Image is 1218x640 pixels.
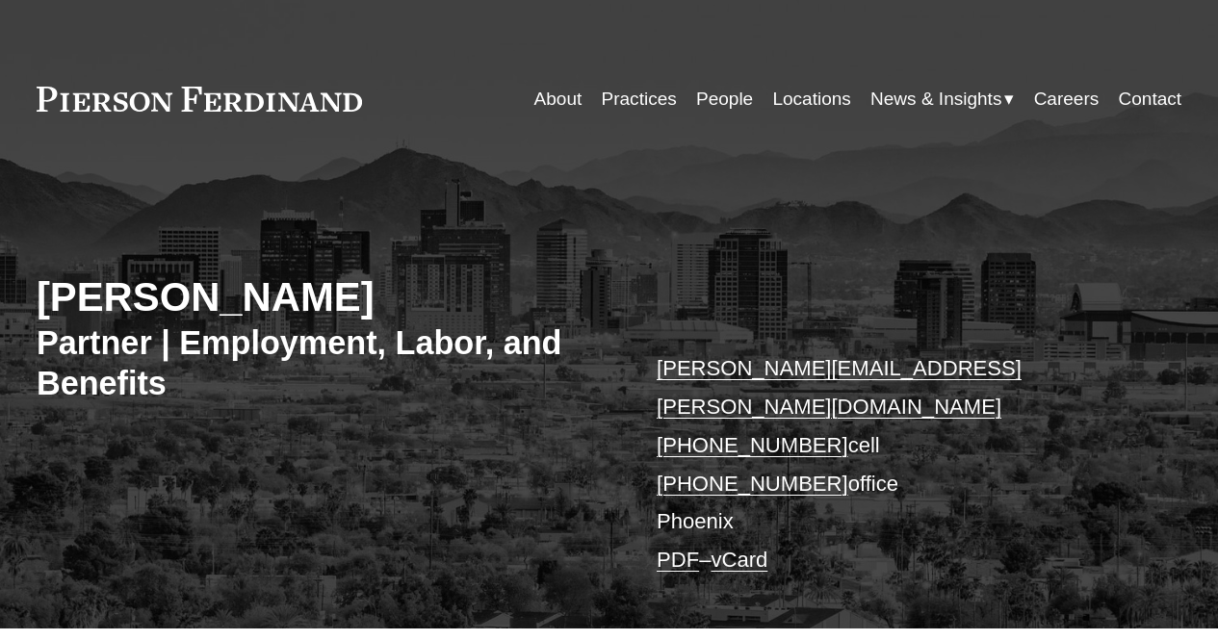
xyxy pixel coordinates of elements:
a: Contact [1119,81,1182,117]
a: Practices [602,81,677,117]
a: People [696,81,753,117]
h3: Partner | Employment, Labor, and Benefits [37,322,609,404]
a: Careers [1034,81,1100,117]
a: folder dropdown [870,81,1014,117]
a: [PERSON_NAME][EMAIL_ADDRESS][PERSON_NAME][DOMAIN_NAME] [657,356,1022,419]
h2: [PERSON_NAME] [37,273,609,322]
a: About [534,81,583,117]
span: News & Insights [870,83,1001,115]
a: Locations [772,81,850,117]
a: PDF [657,548,699,572]
a: [PHONE_NUMBER] [657,472,848,496]
a: vCard [711,548,767,572]
a: [PHONE_NUMBER] [657,433,848,457]
p: cell office Phoenix – [657,349,1133,578]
